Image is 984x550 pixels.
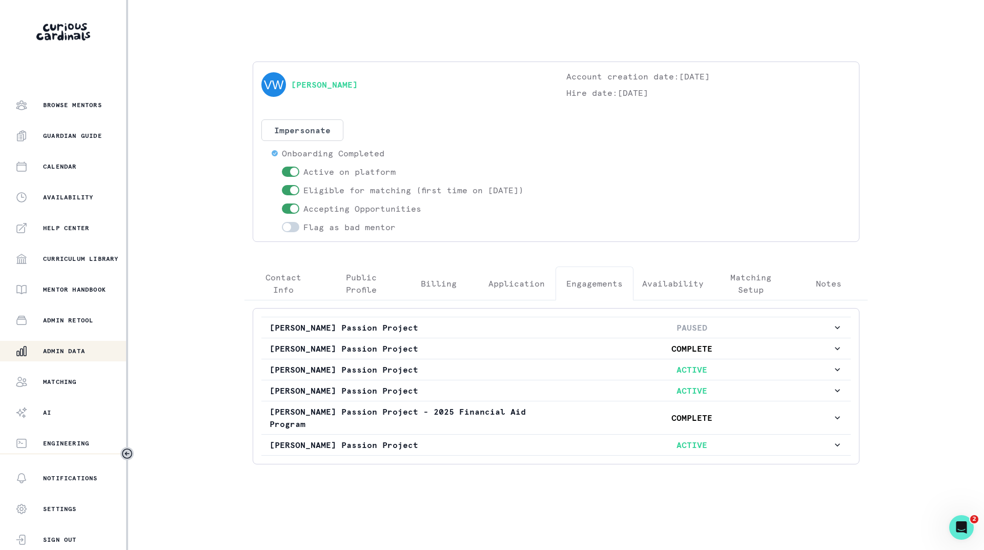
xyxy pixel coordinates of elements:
p: Matching [43,378,77,386]
p: ACTIVE [551,363,832,376]
p: Hire date: [DATE] [566,87,851,99]
p: Notes [816,277,842,290]
img: Curious Cardinals Logo [36,23,90,40]
p: Matching Setup [721,271,782,296]
button: Impersonate [261,119,343,141]
iframe: Intercom live chat [949,515,974,540]
p: COMPLETE [551,342,832,355]
p: [PERSON_NAME] Passion Project [270,439,551,451]
p: Flag as bad mentor [303,221,396,233]
p: Account creation date: [DATE] [566,70,851,83]
button: [PERSON_NAME] Passion ProjectPAUSED [261,317,851,338]
p: Browse Mentors [43,101,102,109]
p: Engagements [566,277,623,290]
p: [PERSON_NAME] Passion Project [270,321,551,334]
p: Sign Out [43,536,77,544]
p: Contact Info [253,271,314,296]
p: Settings [43,505,77,513]
p: Admin Retool [43,316,93,324]
p: [PERSON_NAME] Passion Project [270,342,551,355]
p: Guardian Guide [43,132,102,140]
button: [PERSON_NAME] Passion ProjectACTIVE [261,380,851,401]
p: Help Center [43,224,89,232]
span: 2 [970,515,978,523]
p: [PERSON_NAME] Passion Project [270,363,551,376]
p: ACTIVE [551,384,832,397]
p: Active on platform [303,166,396,178]
p: Public Profile [331,271,392,296]
button: [PERSON_NAME] Passion Project - 2025 Financial Aid ProgramCOMPLETE [261,401,851,434]
a: [PERSON_NAME] [291,78,358,91]
p: Engineering [43,439,89,447]
p: Curriculum Library [43,255,119,263]
p: Accepting Opportunities [303,202,421,215]
p: [PERSON_NAME] Passion Project - 2025 Financial Aid Program [270,405,551,430]
button: [PERSON_NAME] Passion ProjectACTIVE [261,435,851,455]
p: Onboarding Completed [282,147,384,159]
p: Application [488,277,545,290]
p: AI [43,409,51,417]
p: [PERSON_NAME] Passion Project [270,384,551,397]
img: svg [261,72,286,97]
p: Admin Data [43,347,85,355]
p: Mentor Handbook [43,286,106,294]
p: Availability [642,277,704,290]
p: Eligible for matching (first time on [DATE]) [303,184,524,196]
p: Billing [421,277,457,290]
button: [PERSON_NAME] Passion ProjectACTIVE [261,359,851,380]
p: Notifications [43,474,98,482]
p: Calendar [43,162,77,171]
button: [PERSON_NAME] Passion ProjectCOMPLETE [261,338,851,359]
p: Availability [43,193,93,201]
p: PAUSED [551,321,832,334]
button: Toggle sidebar [120,447,134,460]
p: ACTIVE [551,439,832,451]
p: COMPLETE [551,412,832,424]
